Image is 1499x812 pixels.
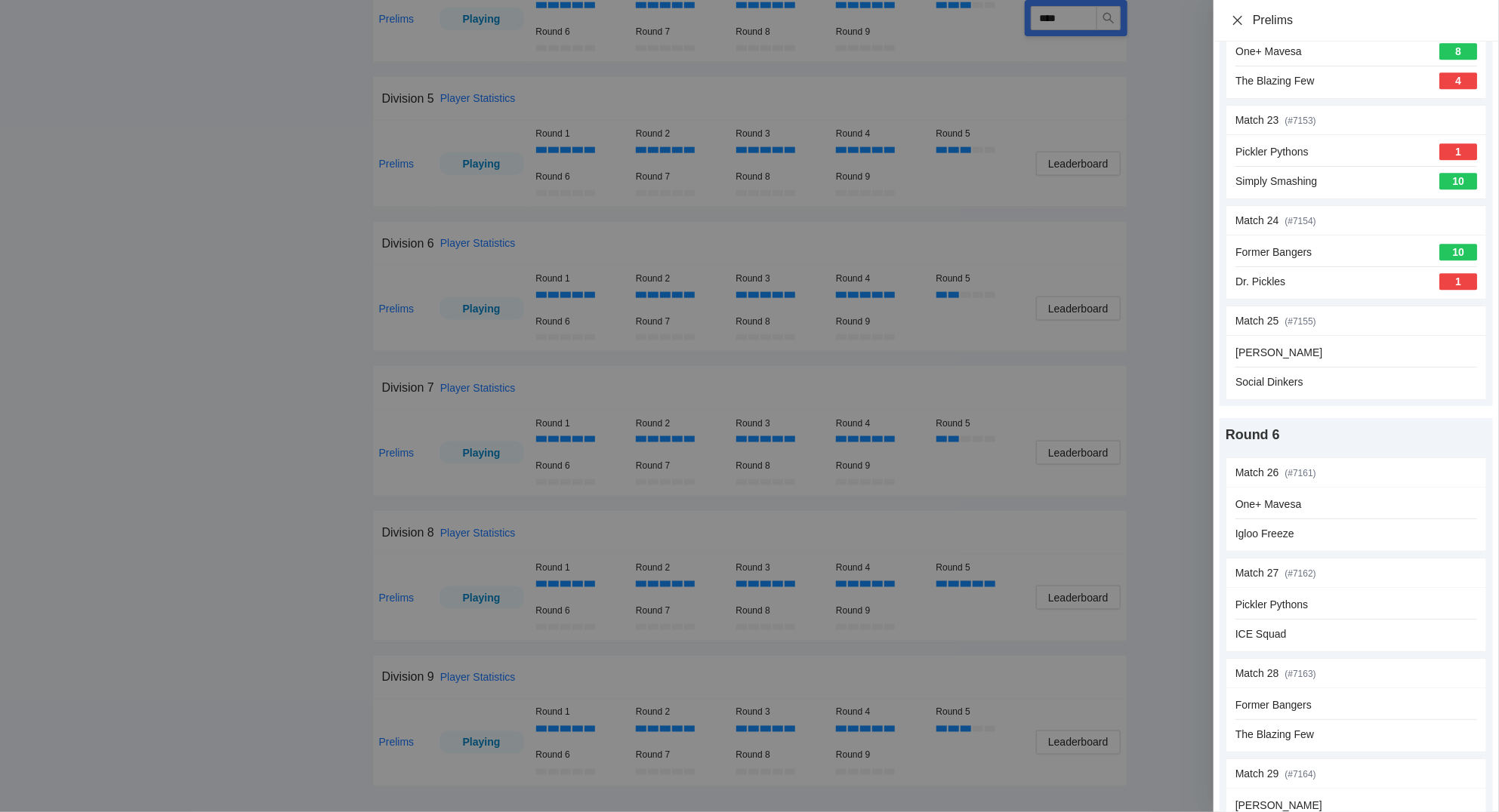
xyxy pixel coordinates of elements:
[1285,115,1316,126] span: (# 7153 )
[1285,316,1316,327] span: (# 7155 )
[1235,143,1308,160] div: Pickler Pythons
[1235,344,1322,361] div: [PERSON_NAME]
[1235,72,1314,89] div: The Blazing Few
[1285,669,1316,679] span: (# 7163 )
[1439,43,1477,60] div: 8
[1235,667,1279,679] span: Match 28
[1235,567,1279,579] span: Match 27
[1285,216,1316,226] span: (# 7154 )
[1439,143,1477,160] div: 1
[1235,273,1285,290] div: Dr. Pickles
[1439,72,1477,89] div: 4
[1235,173,1317,189] div: Simply Smashing
[1439,173,1477,189] div: 10
[1235,496,1302,512] div: One+ Mavesa
[1235,43,1302,60] div: One+ Mavesa
[1235,596,1308,613] div: Pickler Pythons
[1235,374,1303,390] div: Social Dinkers
[1285,769,1316,780] span: (# 7164 )
[1235,767,1279,780] span: Match 29
[1232,14,1244,26] span: close
[1235,697,1312,713] div: Former Bangers
[1235,466,1279,478] span: Match 26
[1439,244,1477,260] div: 10
[1235,214,1279,226] span: Match 24
[1235,726,1314,743] div: The Blazing Few
[1226,424,1487,445] div: Round 6
[1235,244,1312,260] div: Former Bangers
[1285,468,1316,478] span: (# 7161 )
[1439,273,1477,290] div: 1
[1235,315,1279,327] span: Match 25
[1232,14,1244,27] button: Close
[1235,114,1279,126] span: Match 23
[1235,525,1294,542] div: Igloo Freeze
[1235,626,1287,642] div: ICE Squad
[1253,12,1481,29] div: Prelims
[1285,568,1316,579] span: (# 7162 )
